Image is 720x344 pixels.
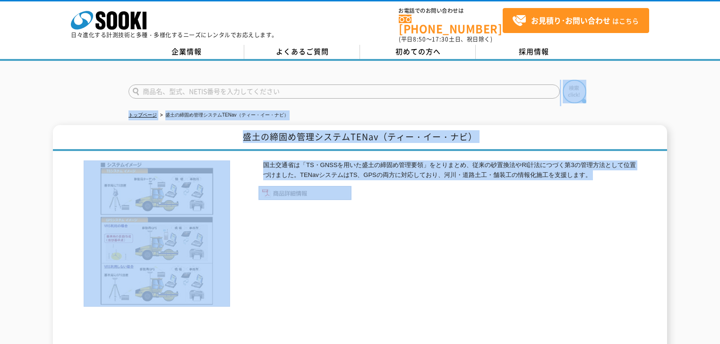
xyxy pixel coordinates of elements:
[129,45,244,59] a: 企業情報
[512,14,639,28] span: はこちら
[53,125,667,151] h1: 盛土の締固め管理システムTENav（ティー・イー・ナビ）
[84,160,230,307] img: 盛土の締固め管理システムTENav（ティー・イー・ナビ）
[258,192,351,199] a: 商品詳細情報システム
[258,186,351,200] img: 商品詳細情報システム
[413,35,426,43] span: 8:50
[399,35,492,43] span: (平日 ～ 土日、祝日除く)
[244,45,360,59] a: よくあるご質問
[503,8,649,33] a: お見積り･お問い合わせはこちら
[158,110,289,120] li: 盛土の締固め管理システムTENav（ティー・イー・ナビ）
[71,32,278,38] p: 日々進化する計測技術と多種・多様化するニーズにレンタルでお応えします。
[432,35,449,43] span: 17:30
[360,45,476,59] a: 初めての方へ
[476,45,591,59] a: 採用情報
[531,15,610,26] strong: お見積り･お問い合わせ
[129,84,560,99] input: 商品名、型式、NETIS番号を入力してください
[395,46,441,57] span: 初めての方へ
[129,112,157,117] a: トップページ
[263,160,636,180] p: 国土交通省は「TS・GNSSを用いた盛土の締固め管理要領」をとりまとめ、従来の砂置換法やRI計法につづく第3の管理方法として位置づけました。TENavシステムはTS、GPSの両方に対応しており、...
[399,8,503,14] span: お電話でのお問い合わせは
[399,15,503,34] a: [PHONE_NUMBER]
[563,80,586,103] img: btn_search.png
